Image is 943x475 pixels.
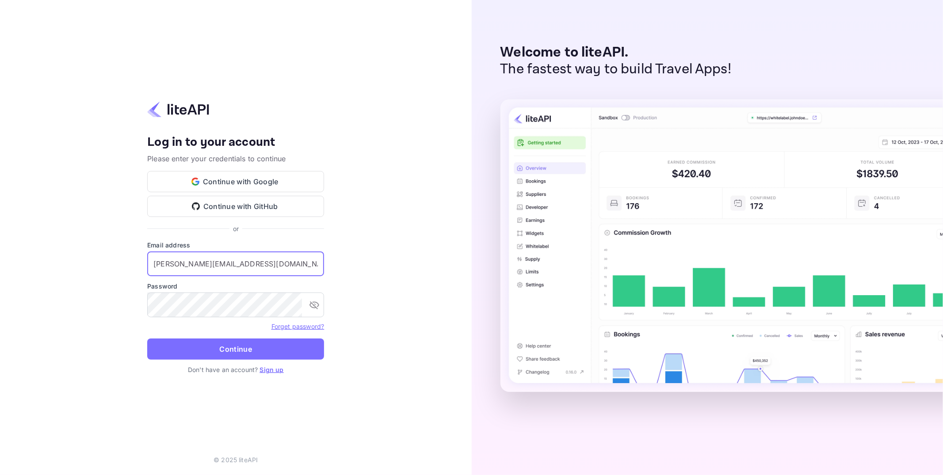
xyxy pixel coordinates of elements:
[147,365,324,374] p: Don't have an account?
[147,251,324,276] input: Enter your email address
[147,338,324,360] button: Continue
[271,322,324,331] a: Forget password?
[500,61,732,78] p: The fastest way to build Travel Apps!
[147,153,324,164] p: Please enter your credentials to continue
[147,135,324,150] h4: Log in to your account
[147,171,324,192] button: Continue with Google
[147,240,324,250] label: Email address
[147,196,324,217] button: Continue with GitHub
[147,101,209,118] img: liteapi
[260,366,283,373] a: Sign up
[214,455,258,464] p: © 2025 liteAPI
[500,44,732,61] p: Welcome to liteAPI.
[147,281,324,291] label: Password
[305,296,323,314] button: toggle password visibility
[271,323,324,330] a: Forget password?
[233,224,239,233] p: or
